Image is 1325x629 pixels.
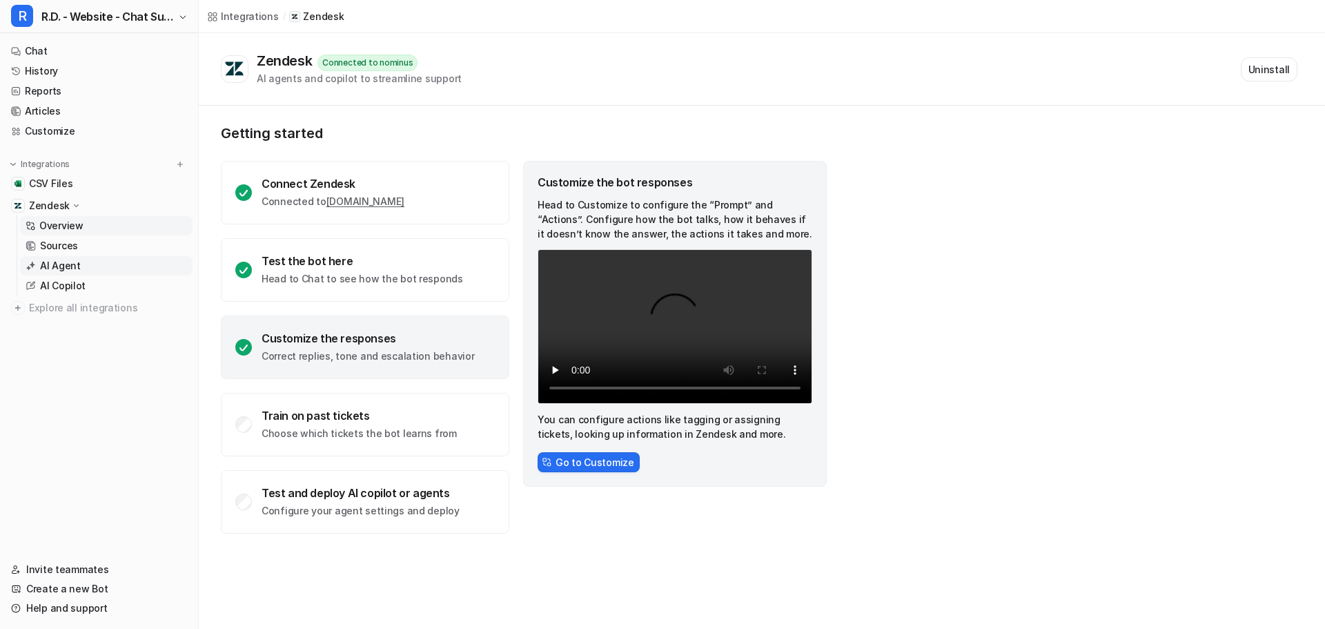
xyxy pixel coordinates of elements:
[20,276,193,296] a: AI Copilot
[175,159,185,169] img: menu_add.svg
[262,177,404,191] div: Connect Zendesk
[6,298,193,318] a: Explore all integrations
[262,349,474,363] p: Correct replies, tone and escalation behavior
[11,301,25,315] img: explore all integrations
[6,560,193,579] a: Invite teammates
[303,10,344,23] p: Zendesk
[39,219,84,233] p: Overview
[8,159,18,169] img: expand menu
[41,7,175,26] span: R.D. - Website - Chat Support
[262,486,460,500] div: Test and deploy AI copilot or agents
[538,412,812,441] p: You can configure actions like tagging or assigning tickets, looking up information in Zendesk an...
[20,216,193,235] a: Overview
[262,409,457,423] div: Train on past tickets
[29,199,70,213] p: Zendesk
[207,9,279,23] a: Integrations
[6,599,193,618] a: Help and support
[20,236,193,255] a: Sources
[21,159,70,170] p: Integrations
[326,195,404,207] a: [DOMAIN_NAME]
[40,239,78,253] p: Sources
[221,125,828,142] p: Getting started
[538,197,812,241] p: Head to Customize to configure the “Prompt” and “Actions”. Configure how the bot talks, how it be...
[542,457,551,467] img: CstomizeIcon
[262,272,463,286] p: Head to Chat to see how the bot responds
[6,122,193,141] a: Customize
[40,259,81,273] p: AI Agent
[6,61,193,81] a: History
[6,174,193,193] a: CSV FilesCSV Files
[224,61,245,77] img: Zendesk logo
[262,195,404,209] p: Connected to
[257,52,317,69] div: Zendesk
[6,81,193,101] a: Reports
[283,10,286,23] span: /
[538,175,812,189] div: Customize the bot responses
[20,256,193,275] a: AI Agent
[6,157,74,171] button: Integrations
[538,452,640,472] button: Go to Customize
[262,427,457,441] p: Choose which tickets the bot learns from
[6,579,193,599] a: Create a new Bot
[14,180,22,188] img: CSV Files
[289,10,344,23] a: Zendesk
[317,55,418,71] div: Connected to nominus
[221,9,279,23] div: Integrations
[6,101,193,121] a: Articles
[257,71,462,86] div: AI agents and copilot to streamline support
[262,254,463,268] div: Test the bot here
[29,177,72,191] span: CSV Files
[11,5,33,27] span: R
[262,504,460,518] p: Configure your agent settings and deploy
[538,249,812,404] video: Your browser does not support the video tag.
[6,41,193,61] a: Chat
[1241,57,1297,81] button: Uninstall
[29,297,187,319] span: Explore all integrations
[40,279,86,293] p: AI Copilot
[14,202,22,210] img: Zendesk
[262,331,474,345] div: Customize the responses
